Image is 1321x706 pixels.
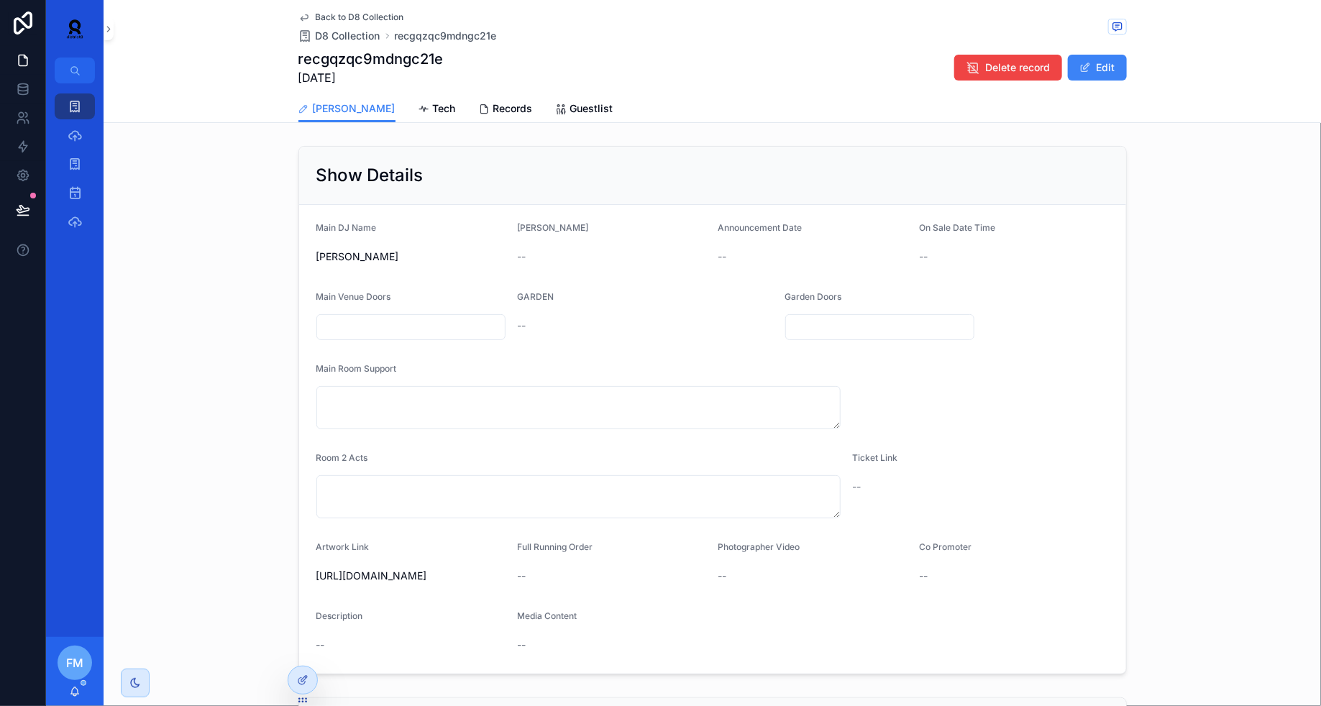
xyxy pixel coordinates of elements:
span: Delete record [986,60,1051,75]
a: Tech [419,96,456,124]
span: [DATE] [298,69,444,86]
span: -- [316,638,325,652]
a: Back to D8 Collection [298,12,404,23]
span: D8 Collection [316,29,380,43]
button: Edit [1068,55,1127,81]
span: -- [517,318,526,333]
span: Records [493,101,533,116]
a: Guestlist [556,96,613,124]
span: On Sale Date Time [919,222,995,233]
a: recgqzqc9mdngc21e [395,29,497,43]
span: Artwork Link [316,541,370,552]
span: FM [66,654,83,671]
span: Ticket Link [852,452,897,463]
span: Back to D8 Collection [316,12,404,23]
a: [PERSON_NAME] [298,96,396,123]
span: -- [517,569,526,583]
span: -- [919,569,928,583]
span: Main Room Support [316,363,397,374]
span: Media Content [517,610,577,621]
span: Guestlist [570,101,613,116]
a: D8 Collection [298,29,380,43]
span: [PERSON_NAME] [313,101,396,116]
a: Records [479,96,533,124]
span: -- [919,249,928,264]
span: -- [718,569,727,583]
div: scrollable content [46,83,104,253]
span: -- [517,249,526,264]
span: Photographer Video [718,541,800,552]
span: Room 2 Acts [316,452,368,463]
span: GARDEN [517,291,554,302]
span: [URL][DOMAIN_NAME] [316,569,506,583]
span: -- [718,249,727,264]
img: App logo [58,17,92,40]
span: Main DJ Name [316,222,377,233]
span: Description [316,610,363,621]
span: [PERSON_NAME] [316,249,506,264]
span: -- [852,480,861,494]
span: Main Venue Doors [316,291,391,302]
h1: recgqzqc9mdngc21e [298,49,444,69]
span: [PERSON_NAME] [517,222,588,233]
button: Delete record [954,55,1062,81]
span: Tech [433,101,456,116]
span: Announcement Date [718,222,803,233]
span: Garden Doors [785,291,842,302]
span: Co Promoter [919,541,972,552]
span: Full Running Order [517,541,593,552]
span: -- [517,638,526,652]
h2: Show Details [316,164,424,187]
